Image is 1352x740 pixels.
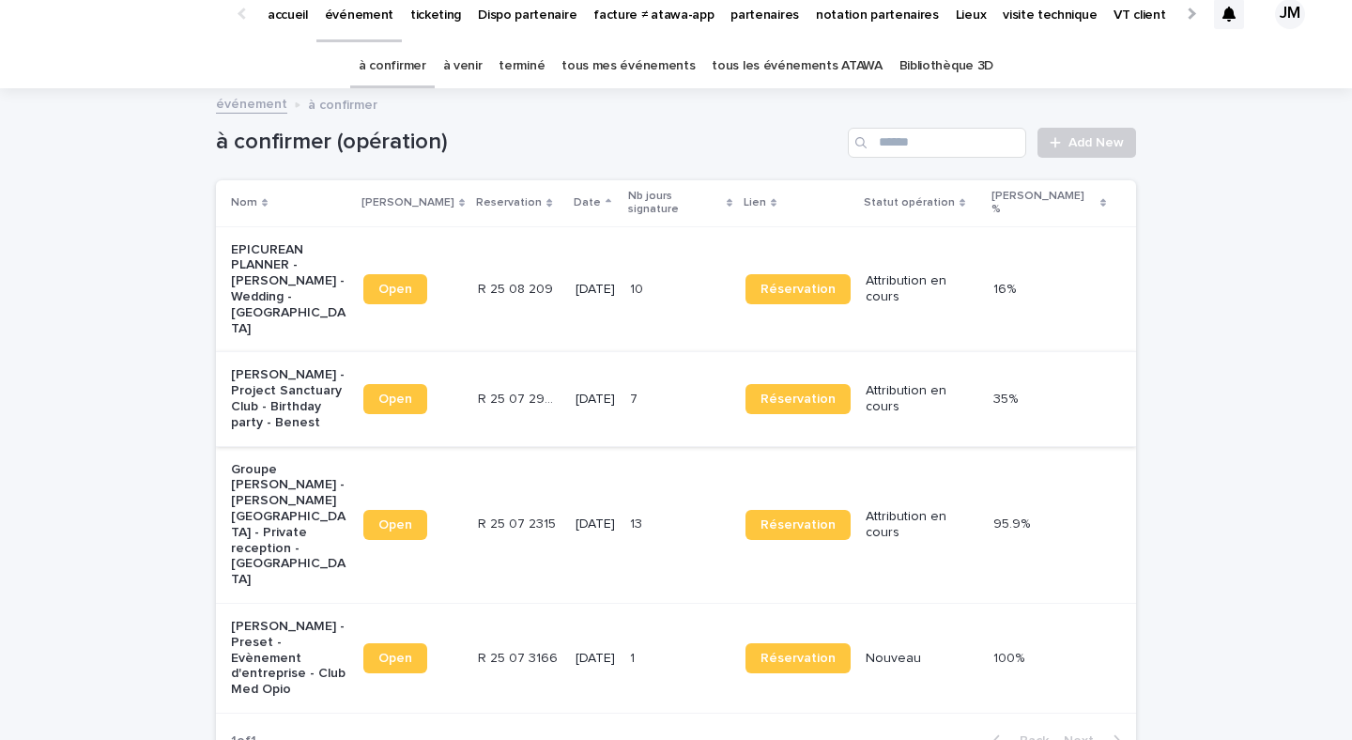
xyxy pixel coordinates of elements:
a: Réservation [745,643,851,673]
span: Réservation [760,518,836,532]
a: tous mes événements [561,44,695,88]
span: Réservation [760,393,836,406]
p: Attribution en cours [866,383,978,415]
p: Attribution en cours [866,509,978,541]
a: Réservation [745,384,851,414]
span: Open [378,652,412,665]
a: terminé [499,44,545,88]
a: Open [363,643,427,673]
p: [DATE] [576,282,615,298]
a: à confirmer [359,44,426,88]
p: [PERSON_NAME] % [991,186,1096,221]
p: [PERSON_NAME] - Preset - Evènement d'entreprise - Club Med Opio [231,619,348,698]
p: Groupe [PERSON_NAME] - [PERSON_NAME][GEOGRAPHIC_DATA] - Private reception - [GEOGRAPHIC_DATA] [231,462,348,588]
a: Open [363,274,427,304]
a: Open [363,384,427,414]
p: R 25 08 209 [478,278,557,298]
p: Date [574,193,601,213]
p: Nom [231,193,257,213]
p: Attribution en cours [866,273,978,305]
p: 95.9% [993,513,1034,532]
a: tous les événements ATAWA [712,44,882,88]
p: [DATE] [576,651,615,667]
p: Nb jours signature [628,186,722,221]
p: 35% [993,388,1022,408]
a: Open [363,510,427,540]
a: Réservation [745,274,851,304]
span: Open [378,393,412,406]
p: à confirmer [308,93,377,114]
p: 16% [993,278,1020,298]
p: [PERSON_NAME] - Project Sanctuary Club - Birthday party - Benest [231,367,348,430]
input: Search [848,128,1026,158]
p: Nouveau [866,651,978,667]
p: Lien [744,193,766,213]
p: Statut opération [864,193,955,213]
tr: Groupe [PERSON_NAME] - [PERSON_NAME][GEOGRAPHIC_DATA] - Private reception - [GEOGRAPHIC_DATA]Open... [216,446,1136,603]
tr: [PERSON_NAME] - Project Sanctuary Club - Birthday party - BenestOpenR 25 07 2966R 25 07 2966 [DAT... [216,352,1136,446]
p: 1 [630,647,638,667]
p: R 25 07 2315 [478,513,560,532]
a: Bibliothèque 3D [899,44,993,88]
p: 13 [630,513,646,532]
tr: [PERSON_NAME] - Preset - Evènement d'entreprise - Club Med OpioOpenR 25 07 3166R 25 07 3166 [DATE... [216,603,1136,713]
p: R 25 07 3166 [478,647,561,667]
p: [DATE] [576,392,615,408]
a: à venir [443,44,483,88]
p: EPICUREAN PLANNER - [PERSON_NAME] - Wedding - [GEOGRAPHIC_DATA] [231,242,348,337]
a: Add New [1037,128,1136,158]
p: 7 [630,388,641,408]
p: 10 [630,278,647,298]
span: Open [378,283,412,296]
span: Add New [1068,136,1124,149]
tr: EPICUREAN PLANNER - [PERSON_NAME] - Wedding - [GEOGRAPHIC_DATA]OpenR 25 08 209R 25 08 209 [DATE]1... [216,226,1136,352]
p: R 25 07 2966 [478,388,564,408]
p: Reservation [476,193,542,213]
p: [PERSON_NAME] [361,193,454,213]
span: Open [378,518,412,532]
p: 100% [993,647,1028,667]
a: Réservation [745,510,851,540]
p: [DATE] [576,516,615,532]
h1: à confirmer (opération) [216,129,840,156]
span: Réservation [760,283,836,296]
a: événement [216,92,287,114]
span: Réservation [760,652,836,665]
